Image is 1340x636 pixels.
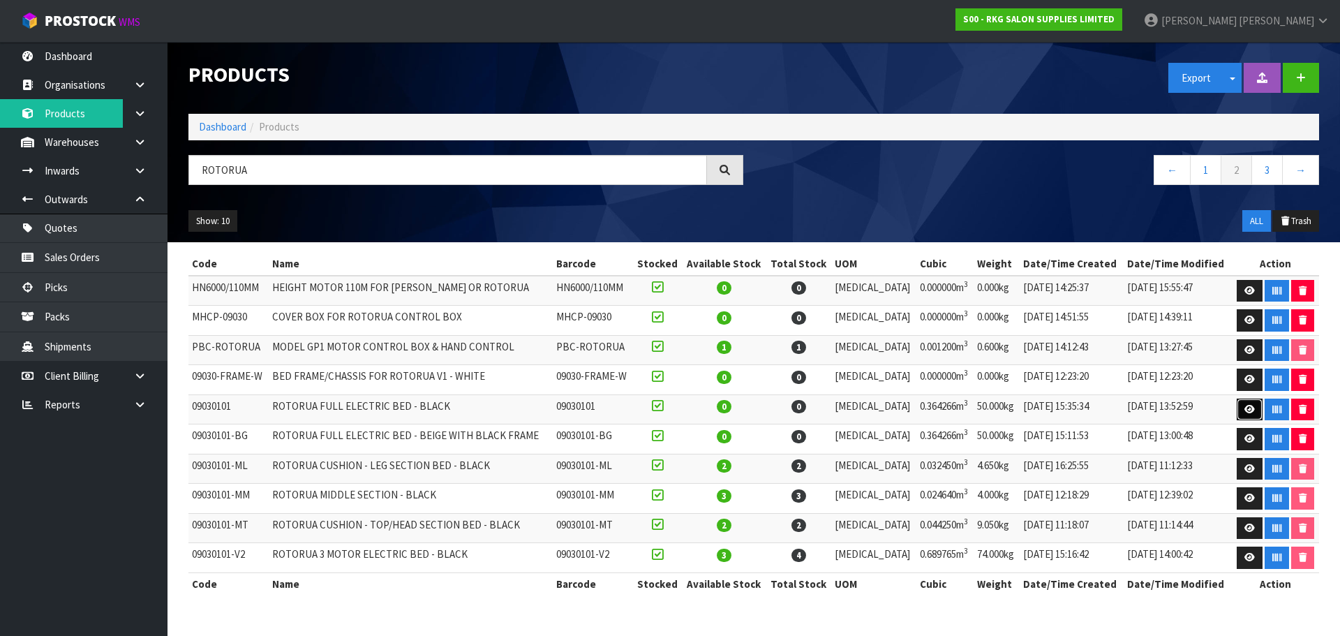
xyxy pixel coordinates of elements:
img: cube-alt.png [21,12,38,29]
th: Code [188,572,269,595]
td: 09030101-V2 [188,543,269,573]
sup: 3 [964,457,968,467]
th: Total Stock [766,572,831,595]
th: Action [1231,253,1319,275]
td: [DATE] 12:18:29 [1020,484,1124,514]
span: [PERSON_NAME] [1239,14,1314,27]
sup: 3 [964,546,968,556]
td: 09030101-ML [553,454,633,484]
th: UOM [831,253,916,275]
td: 0.000000m [916,365,974,395]
td: 0.000kg [974,365,1019,395]
sup: 3 [964,339,968,348]
td: 9.050kg [974,513,1019,543]
a: ← [1154,155,1191,185]
td: 0.032450m [916,454,974,484]
td: [MEDICAL_DATA] [831,484,916,514]
th: Barcode [553,253,633,275]
th: Name [269,572,553,595]
td: BED FRAME/CHASSIS FOR ROTORUA V1 - WHITE [269,365,553,395]
td: [DATE] 11:12:33 [1124,454,1232,484]
td: [DATE] 15:11:53 [1020,424,1124,454]
span: 0 [717,430,731,443]
td: [MEDICAL_DATA] [831,513,916,543]
th: Weight [974,572,1019,595]
th: Cubic [916,572,974,595]
a: Dashboard [199,120,246,133]
td: [DATE] 12:23:20 [1020,365,1124,395]
td: 0.689765m [916,543,974,573]
td: 09030101-V2 [553,543,633,573]
button: Show: 10 [188,210,237,232]
th: Action [1231,572,1319,595]
td: 0.000kg [974,276,1019,306]
td: [MEDICAL_DATA] [831,394,916,424]
a: 3 [1251,155,1283,185]
span: 3 [791,489,806,503]
td: PBC-ROTORUA [553,335,633,365]
td: ROTORUA CUSHION - TOP/HEAD SECTION BED - BLACK [269,513,553,543]
a: 2 [1221,155,1252,185]
th: Date/Time Created [1020,253,1124,275]
td: 0.364266m [916,424,974,454]
td: [DATE] 16:25:55 [1020,454,1124,484]
td: MHCP-09030 [188,306,269,336]
span: 0 [791,430,806,443]
td: 09030-FRAME-W [188,365,269,395]
td: 4.000kg [974,484,1019,514]
td: [MEDICAL_DATA] [831,306,916,336]
td: [MEDICAL_DATA] [831,276,916,306]
span: 3 [717,489,731,503]
td: [MEDICAL_DATA] [831,335,916,365]
span: [PERSON_NAME] [1161,14,1237,27]
span: 2 [717,519,731,532]
td: 09030101-BG [553,424,633,454]
td: [DATE] 12:23:20 [1124,365,1232,395]
span: 2 [717,459,731,473]
td: 0.000000m [916,276,974,306]
td: [DATE] 13:00:48 [1124,424,1232,454]
td: ROTORUA MIDDLE SECTION - BLACK [269,484,553,514]
button: ALL [1242,210,1271,232]
td: [DATE] 12:39:02 [1124,484,1232,514]
th: Weight [974,253,1019,275]
td: 0.600kg [974,335,1019,365]
td: HN6000/110MM [188,276,269,306]
td: MODEL GP1 MOTOR CONTROL BOX & HAND CONTROL [269,335,553,365]
sup: 3 [964,427,968,437]
td: 09030101-ML [188,454,269,484]
a: → [1282,155,1319,185]
td: [DATE] 14:39:11 [1124,306,1232,336]
td: [DATE] 15:35:34 [1020,394,1124,424]
th: Date/Time Created [1020,572,1124,595]
strong: S00 - RKG SALON SUPPLIES LIMITED [963,13,1115,25]
sup: 3 [964,279,968,289]
td: [DATE] 13:52:59 [1124,394,1232,424]
button: Export [1168,63,1224,93]
td: [DATE] 14:12:43 [1020,335,1124,365]
td: 09030101-MT [553,513,633,543]
td: ROTORUA CUSHION - LEG SECTION BED - BLACK [269,454,553,484]
th: Available Stock [682,572,766,595]
span: 0 [791,281,806,295]
sup: 3 [964,368,968,378]
td: 0.000kg [974,306,1019,336]
td: 4.650kg [974,454,1019,484]
span: Products [259,120,299,133]
th: Barcode [553,572,633,595]
td: [DATE] 11:18:07 [1020,513,1124,543]
td: [MEDICAL_DATA] [831,424,916,454]
td: ROTORUA 3 MOTOR ELECTRIC BED - BLACK [269,543,553,573]
h1: Products [188,63,743,86]
td: 0.044250m [916,513,974,543]
th: Stocked [633,572,683,595]
td: 0.024640m [916,484,974,514]
td: [MEDICAL_DATA] [831,543,916,573]
th: Available Stock [682,253,766,275]
td: [DATE] 11:14:44 [1124,513,1232,543]
span: 0 [791,311,806,325]
td: 09030-FRAME-W [553,365,633,395]
td: ROTORUA FULL ELECTRIC BED - BEIGE WITH BLACK FRAME [269,424,553,454]
span: 0 [717,400,731,413]
th: UOM [831,572,916,595]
